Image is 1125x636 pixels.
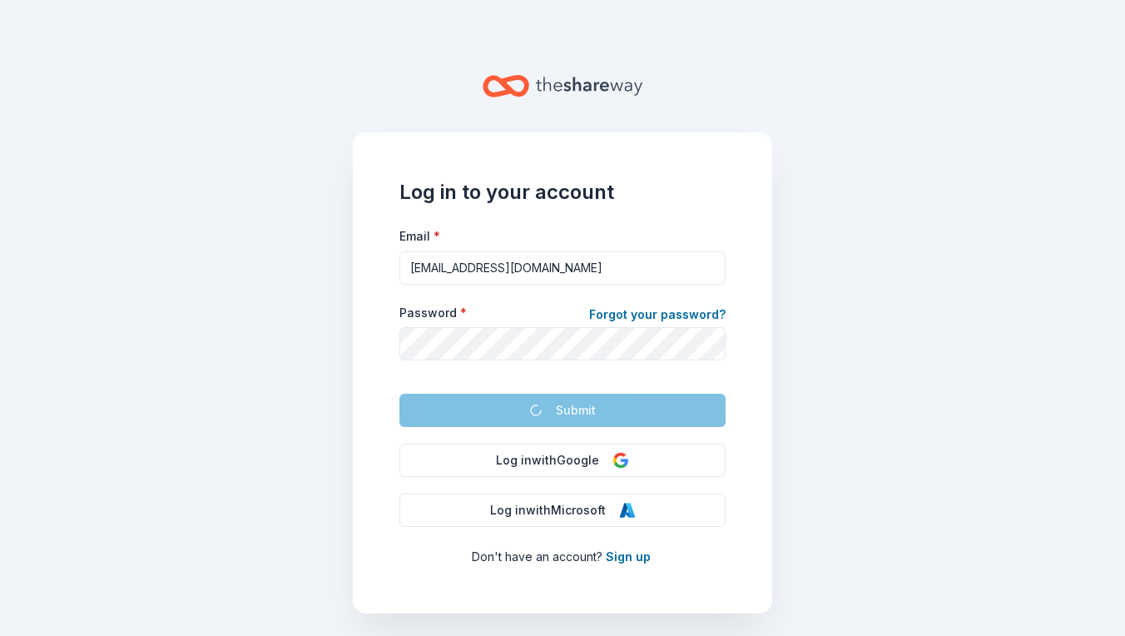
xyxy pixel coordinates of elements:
[589,305,726,328] a: Forgot your password?
[612,452,629,469] img: Google Logo
[619,502,636,519] img: Microsoft Logo
[606,549,651,564] a: Sign up
[399,444,726,477] button: Log inwithGoogle
[399,179,726,206] h1: Log in to your account
[483,67,642,106] a: Home
[399,305,467,321] label: Password
[399,228,440,245] label: Email
[472,549,602,564] span: Don ' t have an account?
[399,494,726,527] button: Log inwithMicrosoft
